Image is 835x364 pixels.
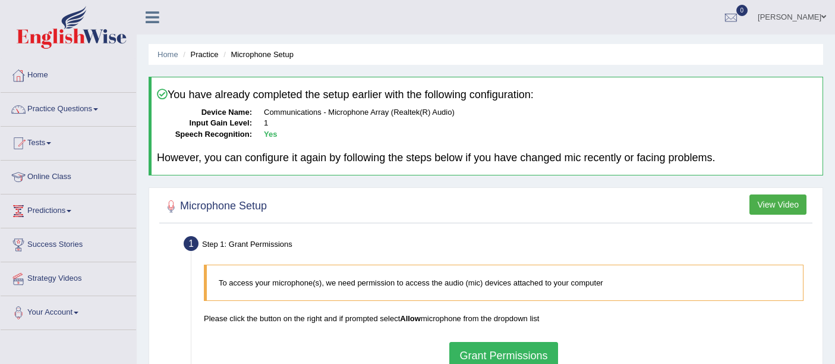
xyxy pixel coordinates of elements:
[157,129,252,140] dt: Speech Recognition:
[1,262,136,292] a: Strategy Videos
[400,314,421,323] b: Allow
[157,118,252,129] dt: Input Gain Level:
[157,152,817,164] h4: However, you can configure it again by following the steps below if you have changed mic recently...
[204,313,804,324] p: Please click the button on the right and if prompted select microphone from the dropdown list
[1,194,136,224] a: Predictions
[180,49,218,60] li: Practice
[1,161,136,190] a: Online Class
[749,194,806,215] button: View Video
[220,49,294,60] li: Microphone Setup
[157,89,817,101] h4: You have already completed the setup earlier with the following configuration:
[264,118,817,129] dd: 1
[264,107,817,118] dd: Communications - Microphone Array (Realtek(R) Audio)
[1,296,136,326] a: Your Account
[1,127,136,156] a: Tests
[157,50,178,59] a: Home
[1,93,136,123] a: Practice Questions
[162,197,267,215] h2: Microphone Setup
[736,5,748,16] span: 0
[178,233,817,259] div: Step 1: Grant Permissions
[219,277,791,288] p: To access your microphone(s), we need permission to access the audio (mic) devices attached to yo...
[264,130,277,139] b: Yes
[1,59,136,89] a: Home
[157,107,252,118] dt: Device Name:
[1,228,136,258] a: Success Stories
